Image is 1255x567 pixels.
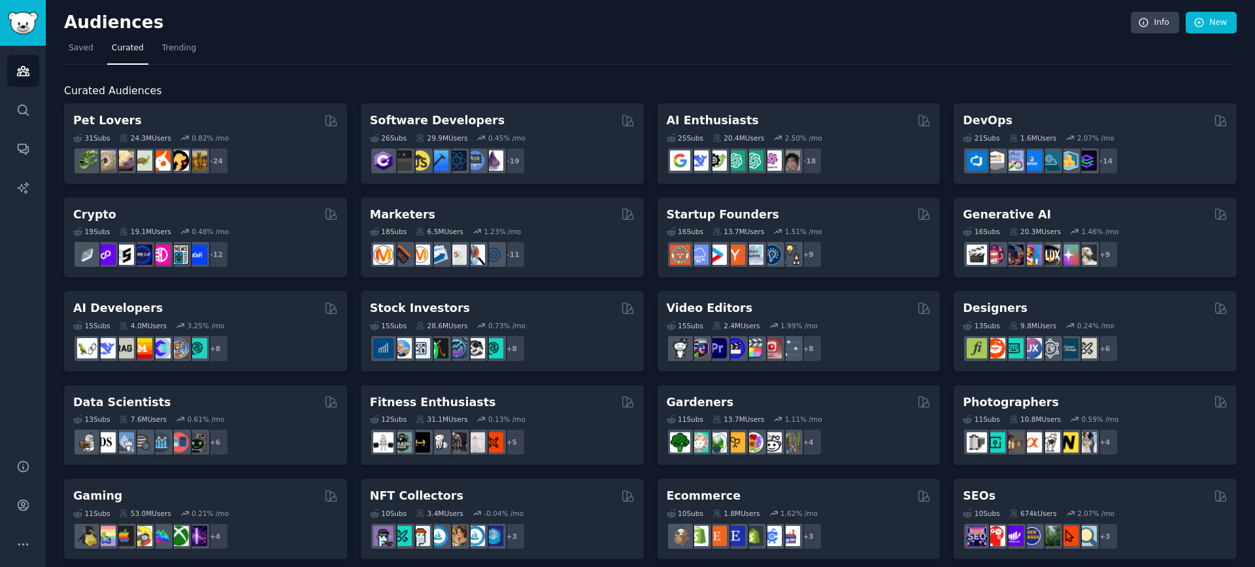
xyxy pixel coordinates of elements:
[688,150,709,171] img: DeepSeek
[1003,150,1024,171] img: Docker_DevOps
[201,241,229,268] div: + 12
[416,227,463,236] div: 6.5M Users
[483,432,503,453] img: personaltraining
[1081,415,1118,424] div: 0.59 % /mo
[95,526,116,546] img: CozyGamers
[963,509,999,518] div: 10 Sub s
[169,338,189,358] img: llmops
[707,432,727,453] img: SavageGarden
[107,38,148,65] a: Curated
[967,432,987,453] img: analog
[1077,133,1114,143] div: 2.07 % /mo
[688,526,709,546] img: shopify
[1186,12,1237,34] a: New
[112,43,144,54] span: Curated
[743,245,763,265] img: indiehackers
[780,245,800,265] img: growmybusiness
[725,526,745,546] img: EtsySellers
[963,300,1028,317] h2: Designers
[428,245,448,265] img: Emailmarketing
[963,394,1059,411] h2: Photographers
[370,415,407,424] div: 12 Sub s
[725,432,745,453] img: GardeningUK
[77,526,97,546] img: linux_gaming
[483,245,503,265] img: OnlineMarketing
[416,415,467,424] div: 31.1M Users
[488,321,526,330] div: 0.73 % /mo
[169,526,189,546] img: XboxGamers
[1009,415,1061,424] div: 10.8M Users
[1040,245,1060,265] img: FluxAI
[95,150,116,171] img: ballpython
[428,432,448,453] img: weightroom
[410,245,430,265] img: AskMarketing
[780,150,800,171] img: ArtificalIntelligence
[780,509,818,518] div: 1.62 % /mo
[410,150,430,171] img: learnjavascript
[712,321,760,330] div: 2.4M Users
[743,150,763,171] img: chatgpt_prompts_
[119,321,167,330] div: 4.0M Users
[761,338,782,358] img: Youtubevideo
[169,432,189,453] img: datasets
[667,207,779,223] h2: Startup Founders
[1022,432,1042,453] img: SonyAlpha
[780,526,800,546] img: ecommerce_growth
[132,432,152,453] img: dataengineering
[1058,526,1079,546] img: GoogleSearchConsole
[73,300,163,317] h2: AI Developers
[1077,432,1097,453] img: WeddingPhotography
[712,415,764,424] div: 13.7M Users
[187,245,207,265] img: defi_
[1058,245,1079,265] img: starryai
[201,335,229,362] div: + 8
[1077,150,1097,171] img: PlatformEngineers
[370,509,407,518] div: 10 Sub s
[1009,227,1061,236] div: 20.3M Users
[73,509,110,518] div: 11 Sub s
[201,428,229,456] div: + 6
[150,432,171,453] img: analytics
[1077,338,1097,358] img: UX_Design
[373,432,393,453] img: GYM
[488,415,526,424] div: 0.13 % /mo
[1091,241,1118,268] div: + 9
[150,526,171,546] img: gamers
[428,150,448,171] img: iOSProgramming
[428,526,448,546] img: OpenSeaNFT
[114,432,134,453] img: statistics
[498,335,526,362] div: + 8
[667,300,753,317] h2: Video Editors
[795,428,822,456] div: + 4
[780,338,800,358] img: postproduction
[132,245,152,265] img: web3
[132,338,152,358] img: MistralAI
[150,338,171,358] img: OpenSourceAI
[785,227,822,236] div: 1.51 % /mo
[795,523,822,550] div: + 3
[795,241,822,268] div: + 9
[985,526,1005,546] img: TechSEO
[73,112,142,129] h2: Pet Lovers
[707,526,727,546] img: Etsy
[392,150,412,171] img: software
[761,150,782,171] img: OpenAIDev
[743,526,763,546] img: reviewmyshopify
[483,338,503,358] img: technicalanalysis
[73,415,110,424] div: 13 Sub s
[150,245,171,265] img: defiblockchain
[64,83,161,99] span: Curated Audiences
[712,509,760,518] div: 1.8M Users
[795,147,822,175] div: + 18
[169,150,189,171] img: PetAdvice
[688,338,709,358] img: editors
[158,38,201,65] a: Trending
[192,509,229,518] div: 0.21 % /mo
[1022,150,1042,171] img: DevOpsLinks
[1077,509,1114,518] div: 2.07 % /mo
[73,227,110,236] div: 19 Sub s
[446,526,467,546] img: CryptoArt
[498,428,526,456] div: + 5
[785,415,822,424] div: 1.11 % /mo
[392,526,412,546] img: NFTMarketplace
